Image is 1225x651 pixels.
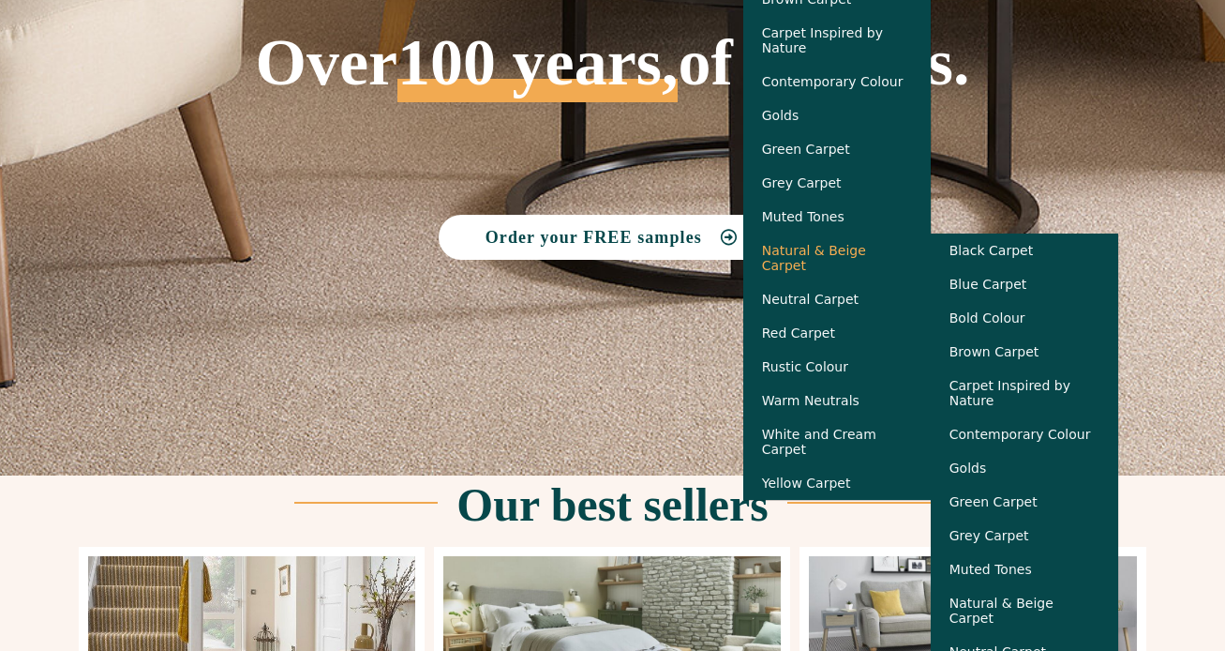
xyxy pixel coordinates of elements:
[931,519,1118,553] a: Grey Carpet
[743,466,931,500] a: Yellow Carpet
[931,267,1118,301] a: Blue Carpet
[743,16,931,65] a: Carpet Inspired by Nature
[743,200,931,234] a: Muted Tones
[931,485,1118,519] a: Green Carpet
[743,282,931,316] a: Neutral Carpet
[743,350,931,384] a: Rustic Colour
[743,166,931,200] a: Grey Carpet
[931,369,1118,417] a: Carpet Inspired by Nature
[931,335,1118,369] a: Brown Carpet
[931,553,1118,586] a: Muted Tones
[743,98,931,132] a: Golds
[743,65,931,98] a: Contemporary Colour
[439,215,787,260] a: Order your FREE samples
[931,586,1118,635] a: Natural & Beige Carpet
[743,316,931,350] a: Red Carpet
[743,417,931,466] a: White and Cream Carpet
[743,132,931,166] a: Green Carpet
[743,384,931,417] a: Warm Neutrals
[931,301,1118,335] a: Bold Colour
[931,451,1118,485] a: Golds
[397,46,678,102] span: 100 years,
[456,481,768,528] h2: Our best sellers
[743,234,931,282] a: Natural & Beige Carpet
[931,417,1118,451] a: Contemporary Colour
[931,234,1118,267] a: Black Carpet
[486,229,702,246] span: Order your FREE samples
